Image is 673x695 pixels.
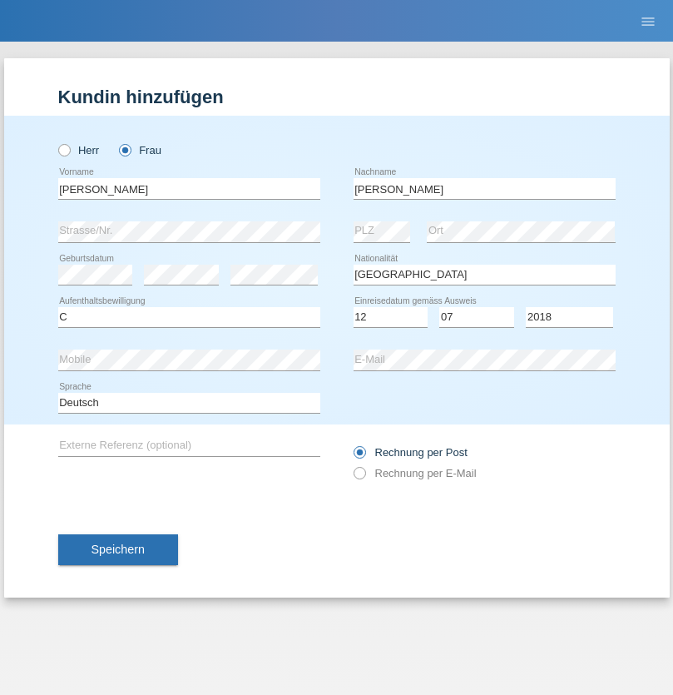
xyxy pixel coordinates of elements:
[58,144,100,156] label: Herr
[119,144,130,155] input: Frau
[58,144,69,155] input: Herr
[354,467,364,488] input: Rechnung per E-Mail
[354,446,468,459] label: Rechnung per Post
[354,446,364,467] input: Rechnung per Post
[58,534,178,566] button: Speichern
[92,543,145,556] span: Speichern
[119,144,161,156] label: Frau
[640,13,656,30] i: menu
[354,467,477,479] label: Rechnung per E-Mail
[631,16,665,26] a: menu
[58,87,616,107] h1: Kundin hinzufügen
